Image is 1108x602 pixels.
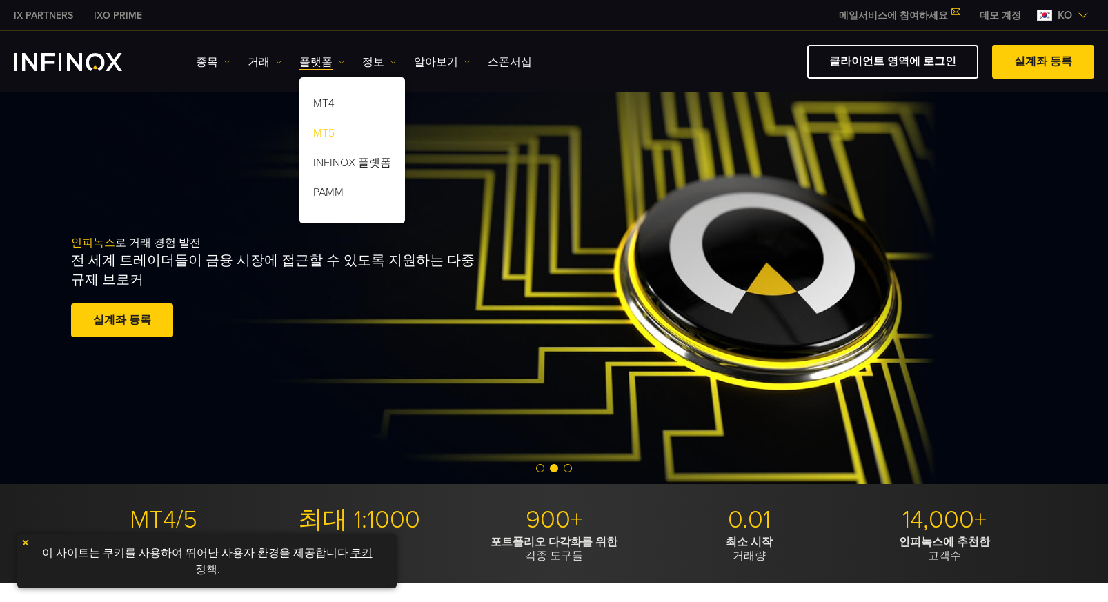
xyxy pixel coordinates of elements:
[299,150,405,180] a: INFINOX 플랫폼
[362,54,397,70] a: 정보
[71,505,256,535] p: MT4/5
[852,505,1037,535] p: 14,000+
[726,535,773,549] strong: 최소 시작
[83,8,152,23] a: INFINOX
[266,505,451,535] p: 최대 1:1000
[299,121,405,150] a: MT5
[414,54,471,70] a: 알아보기
[462,505,646,535] p: 900+
[852,535,1037,563] p: 고객수
[992,45,1094,79] a: 실계좌 등록
[14,53,155,71] a: INFINOX Logo
[299,54,345,70] a: 플랫폼
[829,10,969,21] a: 메일서비스에 참여하세요
[196,54,230,70] a: 종목
[462,535,646,563] p: 각종 도구들
[807,45,978,79] a: 클라이언트 영역에 로그인
[299,91,405,121] a: MT4
[657,535,842,563] p: 거래량
[899,535,990,549] strong: 인피녹스에 추천한
[491,535,617,549] strong: 포트폴리오 다각화를 위한
[71,236,115,250] span: 인피녹스
[564,464,572,472] span: Go to slide 3
[248,54,282,70] a: 거래
[3,8,83,23] a: INFINOX
[657,505,842,535] p: 0.01
[536,464,544,472] span: Go to slide 1
[21,538,30,548] img: yellow close icon
[24,541,390,581] p: 이 사이트는 쿠키를 사용하여 뛰어난 사용자 환경을 제공합니다. .
[71,214,583,363] div: 로 거래 경험 발전
[488,54,532,70] a: 스폰서십
[1052,7,1078,23] span: ko
[969,8,1031,23] a: INFINOX MENU
[71,251,481,290] p: 전 세계 트레이더들이 금융 시장에 접근할 수 있도록 지원하는 다중 규제 브로커
[299,180,405,210] a: PAMM
[71,303,173,337] a: 실계좌 등록
[550,464,558,472] span: Go to slide 2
